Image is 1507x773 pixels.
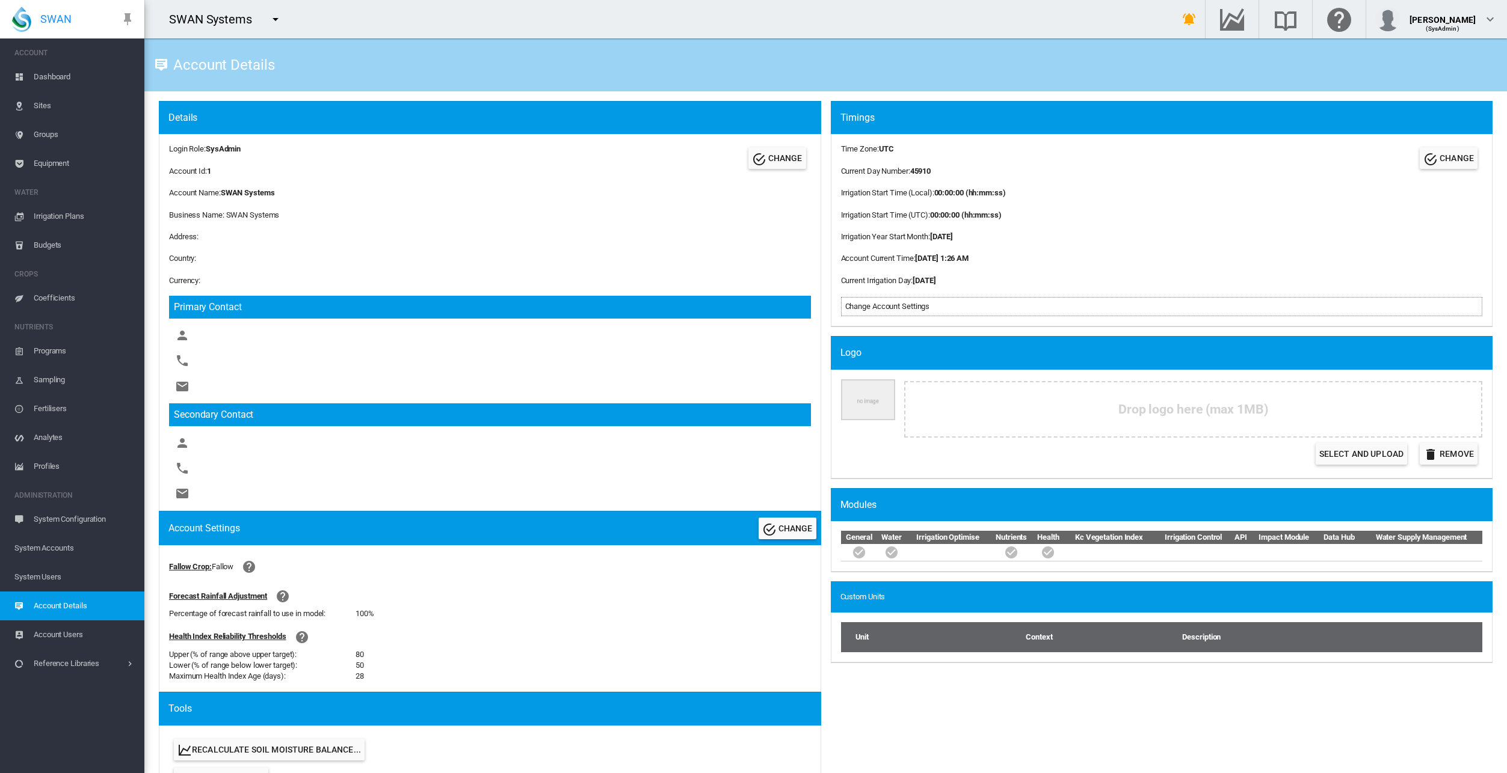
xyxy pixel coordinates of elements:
[1004,545,1019,560] md-icon: icon-checkbox-marked-circle
[14,317,135,337] span: NUTRIENTS
[990,531,1033,544] th: Nutrients
[1318,531,1360,544] th: Data Hub
[212,561,233,572] div: Fallow
[1316,443,1407,465] label: Select and Upload
[177,743,192,757] md-icon: icon-chart-line
[852,545,866,560] md-icon: icon-checkbox-marked-circle
[759,518,816,539] button: Change Account Settings
[175,353,190,368] md-icon: icon-phone
[841,167,908,176] span: Current Day Number
[1423,152,1438,167] md-icon: icon-check-circle
[1218,12,1247,26] md-icon: Go to the Data Hub
[840,346,1493,359] div: Logo
[841,210,928,219] span: Irrigation Start Time (UTC)
[242,560,256,574] md-icon: icon-help-circle
[748,147,806,169] button: Change Account Details
[356,660,364,671] div: 50
[34,423,135,452] span: Analytes
[845,301,1479,312] div: Change Account Settings
[1271,12,1300,26] md-icon: Search the knowledge base
[169,144,241,154] div: Login Role:
[221,188,275,197] b: SWAN Systems
[1360,531,1482,544] th: Water Supply Management
[34,620,135,649] span: Account Users
[175,486,190,501] md-icon: icon-email
[841,188,1006,198] div: :
[169,591,267,602] div: Forecast Rainfall Adjustment
[169,403,811,426] h3: Secondary Contact
[169,671,356,682] div: Maximum Health Index Age (days):
[841,144,1006,154] div: :
[268,12,283,26] md-icon: icon-menu-down
[34,91,135,120] span: Sites
[1420,443,1478,465] button: icon-delete Remove
[879,144,895,153] b: UTC
[34,452,135,481] span: Profiles
[878,531,906,544] th: Water
[904,381,1483,438] div: Drop logo here (max 1MB)
[168,702,821,715] div: Tools
[778,524,813,533] span: CHANGE
[884,545,899,560] md-icon: icon-checkbox-marked-circle
[1250,531,1318,544] th: Impact Module
[1423,447,1438,462] md-icon: icon-delete
[34,202,135,231] span: Irrigation Plans
[840,111,1493,124] div: Timings
[841,231,1006,242] div: :
[1155,531,1232,544] th: Irrigation Control
[154,58,168,72] md-icon: icon-tooltip-text
[169,210,811,221] div: Business Name: SWAN Systems
[169,561,212,572] div: Fallow Crop:
[14,486,135,505] span: ADMINISTRATION
[841,531,878,544] th: General
[905,531,990,544] th: Irrigation Optimise
[295,630,309,644] md-icon: icon-help-circle
[169,631,286,642] div: Health Index Reliability Thresholds
[169,275,811,286] div: Currency:
[34,63,135,91] span: Dashboard
[1177,7,1201,31] button: icon-bell-ring
[276,589,290,603] md-icon: icon-help-circle
[34,337,135,365] span: Programs
[1440,153,1474,163] span: CHANGE
[913,276,935,285] b: [DATE]
[1064,531,1155,544] th: Kc Vegetation Index
[175,379,190,394] md-icon: icon-email
[34,149,135,178] span: Equipment
[841,379,895,421] img: Company Logo
[34,120,135,149] span: Groups
[34,591,135,620] span: Account Details
[169,608,356,619] div: Percentage of forecast rainfall to use in model:
[356,649,364,660] div: 80
[841,276,911,285] span: Current Irrigation Day
[1182,622,1482,652] th: Description
[263,7,288,31] button: icon-menu-down
[169,188,811,198] div: Account Name:
[237,555,261,579] button: icon-help-circle
[175,461,190,475] md-icon: icon-phone
[14,563,135,591] span: System Users
[1033,531,1064,544] th: Health
[841,275,1006,286] div: :
[840,591,886,602] span: Custom Units
[915,254,969,263] b: [DATE] 1:26 AM
[168,522,239,535] div: Account Settings
[169,231,811,242] div: Address:
[356,671,364,682] div: 28
[1376,7,1400,31] img: profile.jpg
[207,167,211,176] b: 1
[1420,147,1478,169] button: Change Account Timings
[1025,622,1182,652] th: Context
[1440,449,1474,459] span: Remove
[1325,12,1354,26] md-icon: Click here for help
[841,144,877,153] span: Time Zone
[168,61,275,69] div: Account Details
[841,166,1006,177] div: :
[1410,9,1476,21] div: [PERSON_NAME]
[841,232,928,241] span: Irrigation Year Start Month
[752,152,766,167] md-icon: icon-check-circle
[14,264,135,284] span: CROPS
[169,649,356,660] div: Upper (% of range above upper target):
[169,296,811,319] h3: Primary Contact
[12,7,31,32] img: SWAN-Landscape-Logo-Colour-drop.png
